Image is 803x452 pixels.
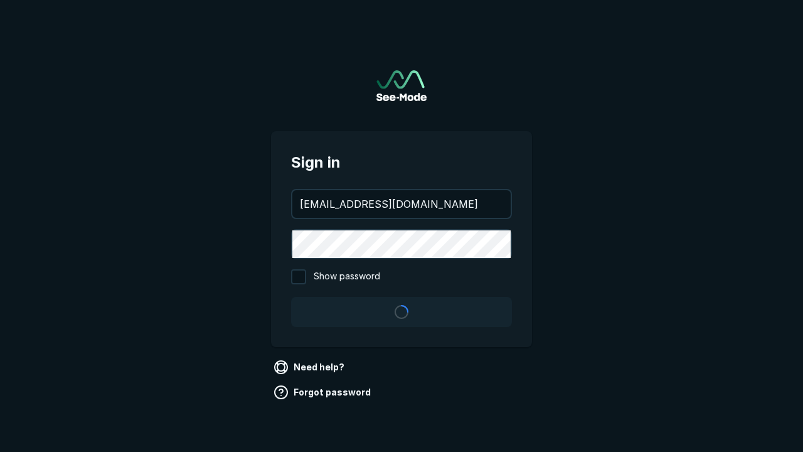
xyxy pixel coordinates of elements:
a: Forgot password [271,382,376,402]
a: Go to sign in [376,70,427,101]
input: your@email.com [292,190,511,218]
a: Need help? [271,357,349,377]
span: Show password [314,269,380,284]
img: See-Mode Logo [376,70,427,101]
span: Sign in [291,151,512,174]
